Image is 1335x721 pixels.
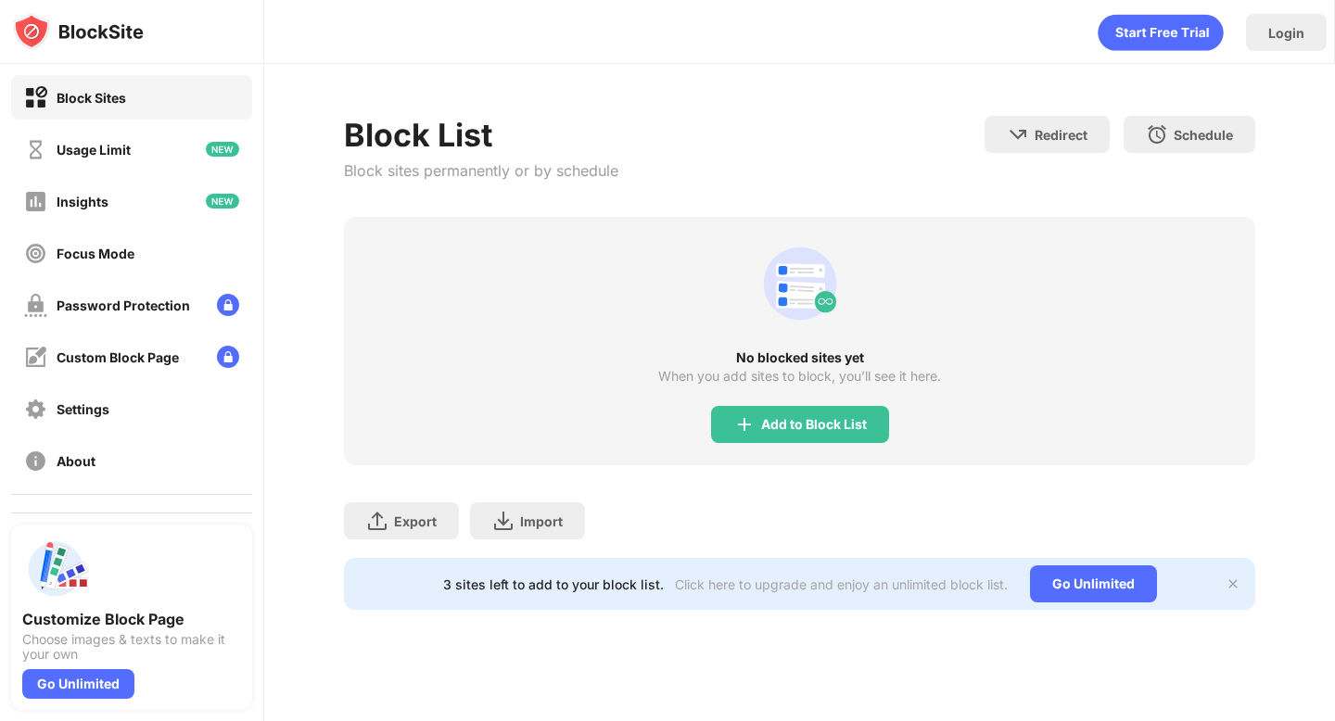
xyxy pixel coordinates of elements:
img: new-icon.svg [206,194,239,209]
img: insights-off.svg [24,190,47,213]
div: Go Unlimited [1030,565,1157,602]
img: settings-off.svg [24,398,47,421]
img: customize-block-page-off.svg [24,346,47,369]
div: Export [394,513,437,529]
img: push-custom-page.svg [22,536,89,602]
div: 3 sites left to add to your block list. [443,576,664,592]
div: Usage Limit [57,142,131,158]
div: Focus Mode [57,246,134,261]
div: Custom Block Page [57,349,179,365]
div: Block Sites [57,90,126,106]
img: lock-menu.svg [217,294,239,316]
div: Import [520,513,563,529]
div: Block sites permanently or by schedule [344,161,618,180]
img: logo-blocksite.svg [13,13,144,50]
div: animation [756,239,845,328]
img: new-icon.svg [206,142,239,157]
div: Click here to upgrade and enjoy an unlimited block list. [675,576,1008,592]
div: About [57,453,95,469]
div: No blocked sites yet [344,350,1254,365]
div: Redirect [1035,127,1087,143]
img: password-protection-off.svg [24,294,47,317]
div: Login [1268,25,1304,41]
img: block-on.svg [24,86,47,109]
div: animation [1098,14,1224,51]
div: Block List [344,116,618,154]
img: x-button.svg [1226,576,1240,591]
div: Go Unlimited [22,669,134,699]
div: Schedule [1174,127,1233,143]
div: Customize Block Page [22,610,241,628]
img: lock-menu.svg [217,346,239,368]
div: Settings [57,401,109,417]
div: Add to Block List [761,417,867,432]
div: Choose images & texts to make it your own [22,632,241,662]
img: focus-off.svg [24,242,47,265]
div: Password Protection [57,297,190,313]
div: When you add sites to block, you’ll see it here. [658,369,941,384]
div: Insights [57,194,108,209]
img: time-usage-off.svg [24,138,47,161]
img: about-off.svg [24,449,47,473]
